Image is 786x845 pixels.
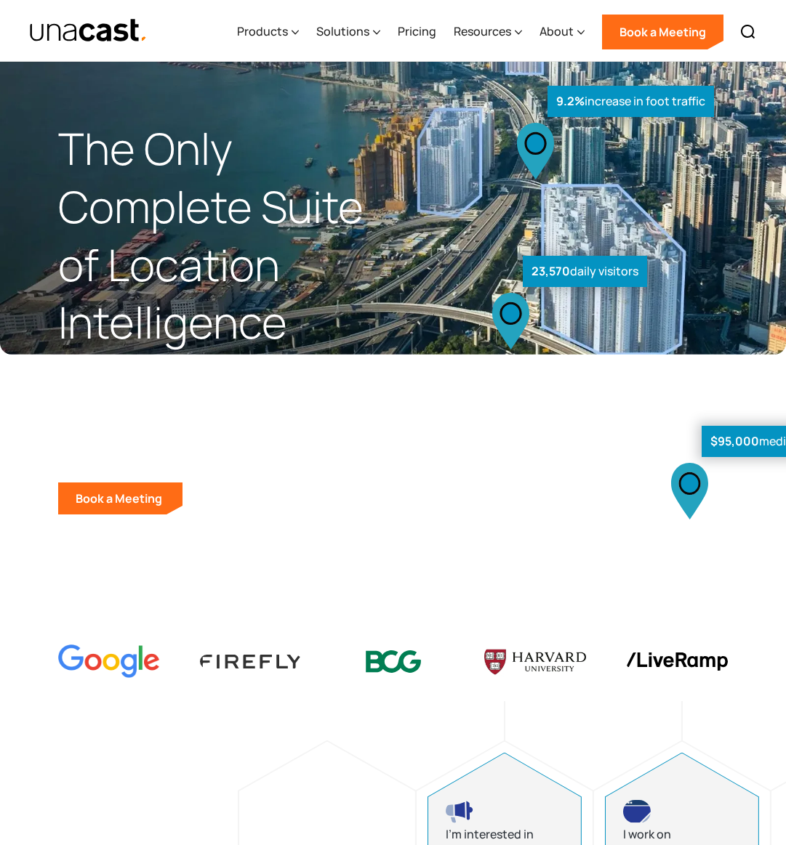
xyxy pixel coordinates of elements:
[623,800,651,823] img: developing products icon
[342,641,444,682] img: BCG logo
[532,263,570,279] strong: 23,570
[626,652,728,671] img: liveramp logo
[602,15,723,49] a: Book a Meeting
[446,800,473,823] img: advertising and marketing icon
[237,2,299,62] div: Products
[316,2,380,62] div: Solutions
[237,23,288,40] div: Products
[446,825,534,844] div: I’m interested in
[398,2,436,62] a: Pricing
[710,433,759,449] strong: $95,000
[739,23,757,41] img: Search icon
[58,421,393,465] p: Build better products and make smarter decisions with real-world location data.
[29,18,148,44] img: Unacast text logo
[540,2,585,62] div: About
[548,86,714,117] div: increase in foot traffic
[556,93,585,109] strong: 9.2%
[623,825,671,844] div: I work on
[484,644,586,679] img: Harvard U logo
[540,23,574,40] div: About
[316,23,369,40] div: Solutions
[454,23,511,40] div: Resources
[29,18,148,44] a: home
[58,482,183,514] a: Book a Meeting
[454,2,522,62] div: Resources
[58,120,393,410] h1: The Only Complete Suite of Location Intelligence Solutions
[523,256,647,287] div: daily visitors
[58,644,160,679] img: Google logo Color
[200,655,302,668] img: Firefly Advertising logo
